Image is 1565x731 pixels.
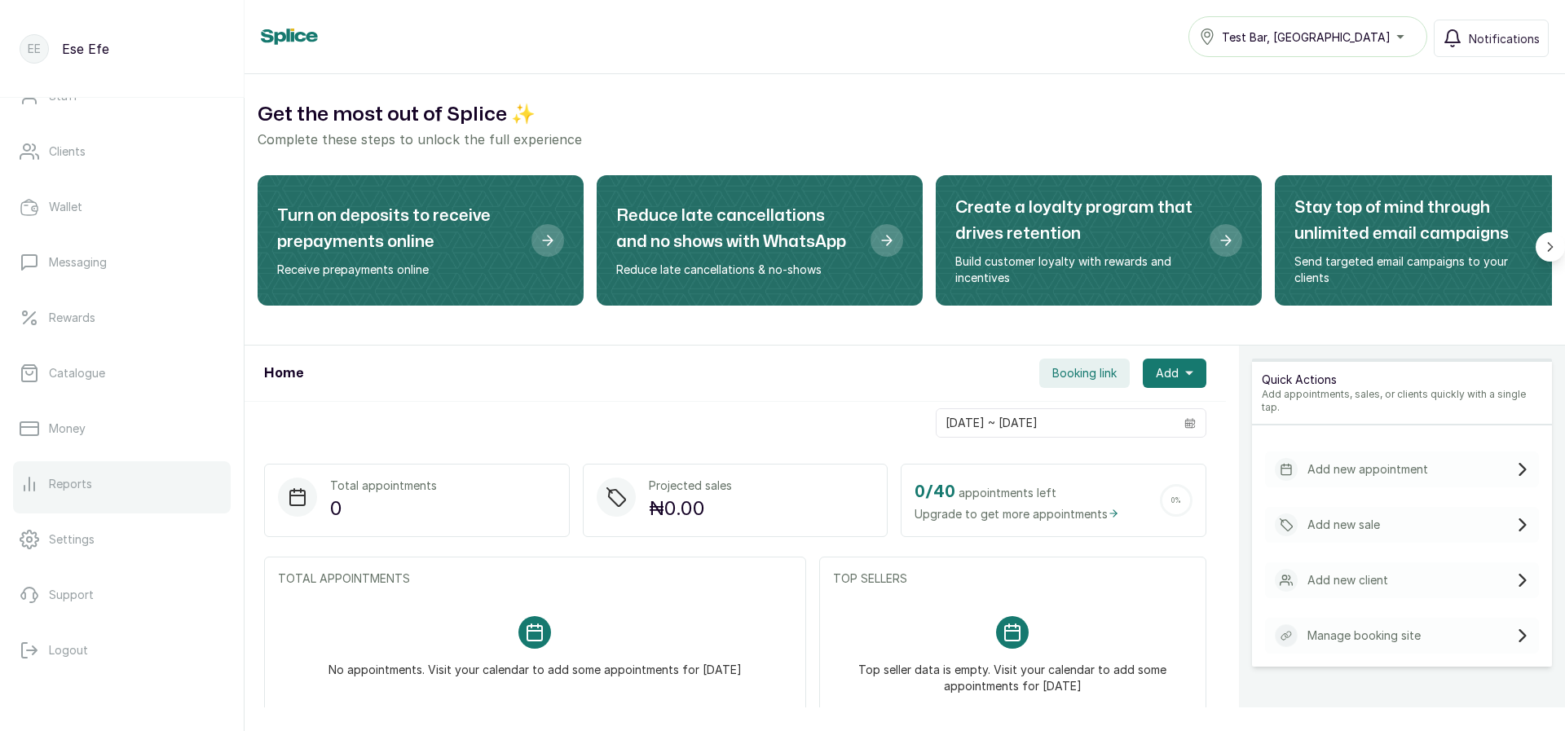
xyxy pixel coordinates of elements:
span: Test Bar, [GEOGRAPHIC_DATA] [1222,29,1391,46]
span: appointments left [959,485,1056,501]
span: 0 % [1171,497,1181,504]
h2: Reduce late cancellations and no shows with WhatsApp [616,203,857,255]
p: Rewards [49,310,95,326]
h2: Turn on deposits to receive prepayments online [277,203,518,255]
p: Add new appointment [1307,461,1428,478]
h2: 0 / 40 [915,479,955,505]
p: Catalogue [49,365,105,381]
p: Total appointments [330,478,437,494]
p: Reduce late cancellations & no-shows [616,262,857,278]
button: Notifications [1434,20,1549,57]
p: TOTAL APPOINTMENTS [278,570,792,587]
p: Money [49,421,86,437]
p: Build customer loyalty with rewards and incentives [955,253,1197,286]
p: Projected sales [649,478,732,494]
p: Ese Efe [62,39,109,59]
h1: Home [264,363,303,383]
p: EE [28,41,41,57]
span: Add [1156,365,1179,381]
button: Logout [13,628,231,673]
a: Money [13,406,231,451]
button: Booking link [1039,359,1130,388]
p: Messaging [49,254,107,271]
div: Reduce late cancellations and no shows with WhatsApp [597,175,923,306]
input: Select date [937,409,1175,437]
p: Add appointments, sales, or clients quickly with a single tap. [1262,388,1542,414]
span: Upgrade to get more appointments [915,505,1119,522]
h2: Stay top of mind through unlimited email campaigns [1294,195,1536,247]
p: Settings [49,531,95,548]
p: Add new sale [1307,517,1380,533]
button: Add [1143,359,1206,388]
p: 0 [330,494,437,523]
p: Reports [49,476,92,492]
p: Top seller data is empty. Visit your calendar to add some appointments for [DATE] [853,649,1173,694]
h2: Create a loyalty program that drives retention [955,195,1197,247]
a: Settings [13,517,231,562]
p: ₦0.00 [649,494,732,523]
a: Rewards [13,295,231,341]
p: No appointments. Visit your calendar to add some appointments for [DATE] [328,649,742,678]
a: Catalogue [13,350,231,396]
a: Messaging [13,240,231,285]
p: Wallet [49,199,82,215]
p: Add new client [1307,572,1388,588]
span: Notifications [1469,30,1540,47]
p: TOP SELLERS [833,570,1192,587]
div: Create a loyalty program that drives retention [936,175,1262,306]
a: Wallet [13,184,231,230]
p: Support [49,587,94,603]
p: Quick Actions [1262,372,1542,388]
a: Clients [13,129,231,174]
p: Logout [49,642,88,658]
p: Complete these steps to unlock the full experience [258,130,1552,149]
a: Reports [13,461,231,507]
p: Send targeted email campaigns to your clients [1294,253,1536,286]
a: Support [13,572,231,618]
svg: calendar [1184,417,1196,429]
div: Turn on deposits to receive prepayments online [258,175,584,306]
h2: Get the most out of Splice ✨ [258,100,1552,130]
button: Test Bar, [GEOGRAPHIC_DATA] [1188,16,1427,57]
p: Clients [49,143,86,160]
p: Receive prepayments online [277,262,518,278]
span: Booking link [1052,365,1117,381]
p: Manage booking site [1307,628,1421,644]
